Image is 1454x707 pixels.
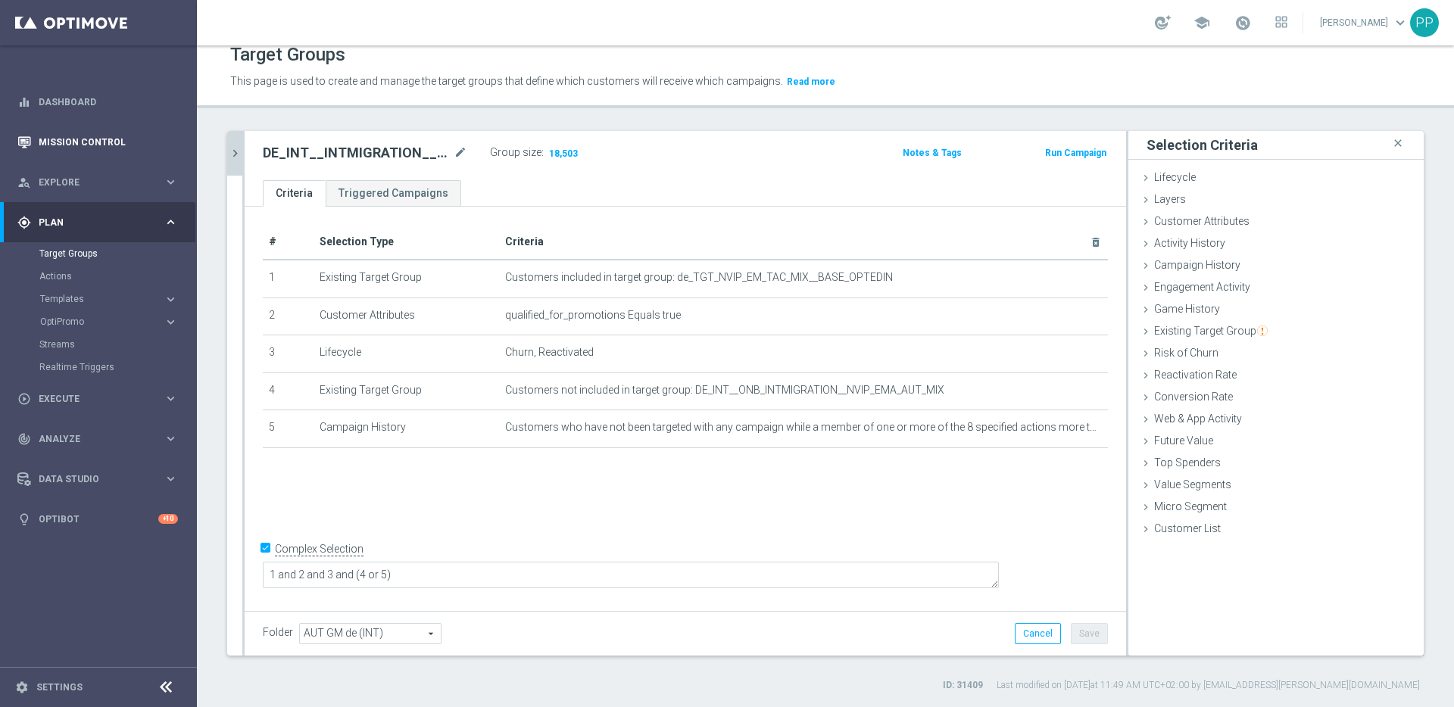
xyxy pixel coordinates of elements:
[314,297,500,335] td: Customer Attributes
[230,75,783,87] span: This page is used to create and manage the target groups that define which customers will receive...
[1154,259,1240,271] span: Campaign History
[1154,303,1220,315] span: Game History
[39,288,195,310] div: Templates
[541,146,544,159] label: :
[548,148,579,162] span: 18,503
[505,271,893,284] span: Customers included in target group: de_TGT_NVIP_EM_TAC_MIX__BASE_OPTEDIN
[1071,623,1108,644] button: Save
[943,679,983,692] label: ID: 31409
[40,317,164,326] div: OptiPromo
[1154,434,1213,447] span: Future Value
[17,472,164,486] div: Data Studio
[263,225,314,260] th: #
[1154,347,1218,359] span: Risk of Churn
[40,294,148,304] span: Templates
[785,73,837,90] button: Read more
[40,294,164,304] div: Templates
[17,473,179,485] button: Data Studio keyboard_arrow_right
[17,95,31,109] i: equalizer
[17,513,179,525] button: lightbulb Optibot +10
[164,292,178,307] i: keyboard_arrow_right
[39,242,195,265] div: Target Groups
[1193,14,1210,31] span: school
[39,293,179,305] button: Templates keyboard_arrow_right
[263,335,314,373] td: 3
[17,136,179,148] button: Mission Control
[17,432,164,446] div: Analyze
[39,178,164,187] span: Explore
[164,315,178,329] i: keyboard_arrow_right
[228,146,242,160] i: chevron_right
[230,44,345,66] h1: Target Groups
[314,260,500,297] td: Existing Target Group
[17,176,164,189] div: Explore
[1154,215,1250,227] span: Customer Attributes
[263,180,326,207] a: Criteria
[263,260,314,297] td: 1
[1090,236,1102,248] i: delete_forever
[164,431,178,446] i: keyboard_arrow_right
[17,512,31,526] i: lightbulb
[36,683,83,692] a: Settings
[39,361,158,373] a: Realtime Triggers
[39,356,195,378] div: Realtime Triggers
[39,248,158,260] a: Target Groups
[1154,456,1221,469] span: Top Spenders
[314,410,500,448] td: Campaign History
[505,309,681,322] span: qualified_for_promotions Equals true
[17,216,31,229] i: gps_fixed
[505,384,944,397] span: Customers not included in target group: DE_INT__ONB_INTMIGRATION__NVIP_EMA_AUT_MIX
[326,180,461,207] a: Triggered Campaigns
[1044,145,1108,161] button: Run Campaign
[1154,171,1196,183] span: Lifecycle
[164,391,178,406] i: keyboard_arrow_right
[505,346,594,359] span: Churn, Reactivated
[314,225,500,260] th: Selection Type
[17,499,178,539] div: Optibot
[227,131,242,176] button: chevron_right
[1154,325,1268,337] span: Existing Target Group
[1318,11,1410,34] a: [PERSON_NAME]keyboard_arrow_down
[39,122,178,162] a: Mission Control
[1392,14,1409,31] span: keyboard_arrow_down
[164,175,178,189] i: keyboard_arrow_right
[263,410,314,448] td: 5
[17,392,31,406] i: play_circle_outline
[39,316,179,328] button: OptiPromo keyboard_arrow_right
[490,146,541,159] label: Group size
[275,542,363,556] label: Complex Selection
[1154,281,1250,293] span: Engagement Activity
[263,626,293,639] label: Folder
[39,265,195,288] div: Actions
[39,499,158,539] a: Optibot
[39,338,158,350] a: Streams
[39,82,178,122] a: Dashboard
[39,310,195,333] div: OptiPromo
[39,270,158,282] a: Actions
[17,392,164,406] div: Execute
[263,297,314,335] td: 2
[17,82,178,122] div: Dashboard
[263,144,451,162] h2: DE_INT__INTMIGRATION__REACT_NVIP_EMA_AUT_MIX
[40,317,148,326] span: OptiPromo
[1015,623,1061,644] button: Cancel
[997,679,1420,692] label: Last modified on [DATE] at 11:49 AM UTC+02:00 by [EMAIL_ADDRESS][PERSON_NAME][DOMAIN_NAME]
[17,176,179,188] div: person_search Explore keyboard_arrow_right
[39,333,195,356] div: Streams
[17,216,179,229] button: gps_fixed Plan keyboard_arrow_right
[164,472,178,486] i: keyboard_arrow_right
[17,176,31,189] i: person_search
[17,433,179,445] button: track_changes Analyze keyboard_arrow_right
[164,215,178,229] i: keyboard_arrow_right
[39,475,164,484] span: Data Studio
[454,144,467,162] i: mode_edit
[1154,369,1237,381] span: Reactivation Rate
[39,218,164,227] span: Plan
[1154,413,1242,425] span: Web & App Activity
[17,96,179,108] div: equalizer Dashboard
[1154,193,1186,205] span: Layers
[17,216,164,229] div: Plan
